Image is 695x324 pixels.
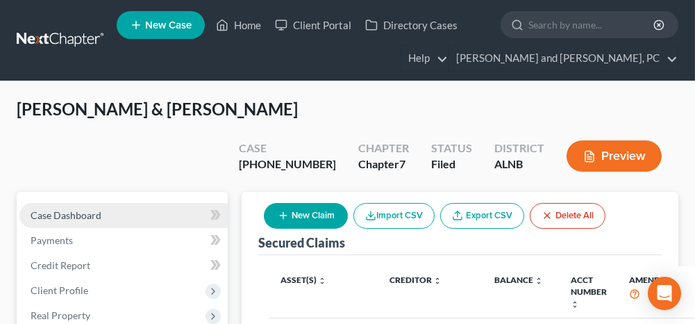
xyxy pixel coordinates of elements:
[431,156,472,172] div: Filed
[494,275,543,285] a: Balance unfold_more
[449,46,678,71] a: [PERSON_NAME] and [PERSON_NAME], PC
[494,156,544,172] div: ALNB
[358,156,409,172] div: Chapter
[258,234,345,251] div: Secured Claims
[31,284,88,296] span: Client Profile
[19,228,228,253] a: Payments
[401,46,448,71] a: Help
[571,300,579,309] i: unfold_more
[19,253,228,278] a: Credit Report
[528,12,655,38] input: Search by name...
[567,140,662,172] button: Preview
[280,275,326,285] a: Asset(s) unfold_more
[318,277,326,285] i: unfold_more
[209,13,268,38] a: Home
[358,13,464,38] a: Directory Cases
[618,266,683,318] th: Amended
[431,140,472,156] div: Status
[17,99,298,119] span: [PERSON_NAME] & [PERSON_NAME]
[268,13,358,38] a: Client Portal
[353,203,435,229] button: Import CSV
[19,203,228,228] a: Case Dashboard
[648,277,681,310] div: Open Intercom Messenger
[535,277,543,285] i: unfold_more
[31,309,90,321] span: Real Property
[239,140,336,156] div: Case
[31,234,73,246] span: Payments
[264,203,348,229] button: New Claim
[494,140,544,156] div: District
[31,259,90,271] span: Credit Report
[530,203,605,229] button: Delete All
[440,203,524,229] a: Export CSV
[145,20,192,31] span: New Case
[358,140,409,156] div: Chapter
[433,277,442,285] i: unfold_more
[390,275,442,285] a: Creditor unfold_more
[31,209,101,221] span: Case Dashboard
[239,156,336,172] div: [PHONE_NUMBER]
[399,157,405,170] span: 7
[571,275,607,309] a: Acct Number unfold_more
